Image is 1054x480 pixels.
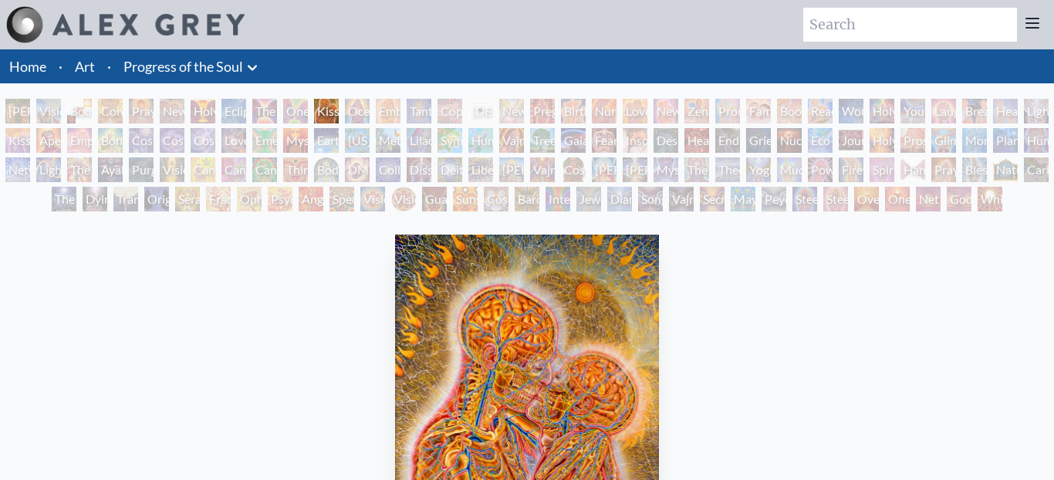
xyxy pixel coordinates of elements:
div: Headache [684,128,709,153]
div: Fractal Eyes [206,187,231,211]
div: Deities & Demons Drinking from the Milky Pool [437,157,462,182]
div: Holy Family [870,99,894,123]
div: Wonder [839,99,863,123]
div: Angel Skin [299,187,323,211]
div: Liberation Through Seeing [468,157,493,182]
div: DMT - The Spirit Molecule [345,157,370,182]
div: Collective Vision [376,157,400,182]
div: Humming Bird [468,128,493,153]
a: Home [9,58,46,75]
div: Pregnancy [530,99,555,123]
div: Embracing [376,99,400,123]
div: Interbeing [546,187,570,211]
div: Contemplation [98,99,123,123]
div: One [885,187,910,211]
div: The Kiss [252,99,277,123]
div: Family [746,99,771,123]
div: Cosmic Artist [160,128,184,153]
div: Bond [98,128,123,153]
div: Cosmic Lovers [191,128,215,153]
div: Song of Vajra Being [638,187,663,211]
div: Planetary Prayers [993,128,1018,153]
div: Cosmic Creativity [129,128,154,153]
div: [DEMOGRAPHIC_DATA] Embryo [468,99,493,123]
div: Journey of the Wounded Healer [839,128,863,153]
div: Grieving [746,128,771,153]
input: Search [803,8,1017,42]
div: Guardian of Infinite Vision [422,187,447,211]
div: White Light [978,187,1002,211]
div: Newborn [499,99,524,123]
div: Lightworker [36,157,61,182]
div: Transfiguration [113,187,138,211]
div: Metamorphosis [376,128,400,153]
div: Secret Writing Being [700,187,725,211]
div: Birth [561,99,586,123]
div: The Soul Finds It's Way [52,187,76,211]
div: Despair [654,128,678,153]
div: Theologue [715,157,740,182]
div: The Seer [684,157,709,182]
div: Oversoul [854,187,879,211]
div: Vajra Being [669,187,694,211]
div: [PERSON_NAME] [499,157,524,182]
div: Dying [83,187,107,211]
div: Seraphic Transport Docking on the Third Eye [175,187,200,211]
div: Copulating [437,99,462,123]
div: Ophanic Eyelash [237,187,262,211]
div: Firewalking [839,157,863,182]
div: The Shulgins and their Alchemical Angels [67,157,92,182]
div: Insomnia [623,128,647,153]
div: Boo-boo [777,99,802,123]
div: Diamond Being [607,187,632,211]
div: Human Geometry [1024,128,1049,153]
div: Nursing [592,99,617,123]
div: Empowerment [67,128,92,153]
div: Healing [993,99,1018,123]
div: Caring [1024,157,1049,182]
div: Earth Energies [314,128,339,153]
a: Progress of the Soul [123,56,243,77]
div: Lilacs [407,128,431,153]
div: Dissectional Art for Tool's Lateralus CD [407,157,431,182]
div: Kissing [314,99,339,123]
div: Hands that See [900,157,925,182]
div: Nuclear Crucifixion [777,128,802,153]
div: Promise [715,99,740,123]
div: Third Eye Tears of Joy [283,157,308,182]
div: Godself [947,187,971,211]
div: Mystic Eye [654,157,678,182]
div: Psychomicrograph of a Fractal Paisley Cherub Feather Tip [268,187,292,211]
div: Sunyata [453,187,478,211]
div: Body, Mind, Spirit [67,99,92,123]
div: Breathing [962,99,987,123]
div: Lightweaver [1024,99,1049,123]
div: Cannabis Mudra [191,157,215,182]
div: Praying Hands [931,157,956,182]
div: Symbiosis: Gall Wasp & Oak Tree [437,128,462,153]
div: Vision [PERSON_NAME] [391,187,416,211]
div: Vision Crystal [360,187,385,211]
div: Spirit Animates the Flesh [870,157,894,182]
div: Jewel Being [576,187,601,211]
div: Fear [592,128,617,153]
div: Tantra [407,99,431,123]
div: Spectral Lotus [329,187,354,211]
div: Endarkenment [715,128,740,153]
div: [US_STATE] Song [345,128,370,153]
div: Cannabacchus [252,157,277,182]
div: Love is a Cosmic Force [221,128,246,153]
div: Bardo Being [515,187,539,211]
div: Tree & Person [530,128,555,153]
div: [PERSON_NAME] [592,157,617,182]
div: Mayan Being [731,187,755,211]
div: Eclipse [221,99,246,123]
div: Blessing Hand [962,157,987,182]
div: Visionary Origin of Language [36,99,61,123]
div: Cosmic Elf [484,187,508,211]
div: Mudra [777,157,802,182]
div: Young & Old [900,99,925,123]
div: Prostration [900,128,925,153]
div: Mysteriosa 2 [283,128,308,153]
div: Ayahuasca Visitation [98,157,123,182]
